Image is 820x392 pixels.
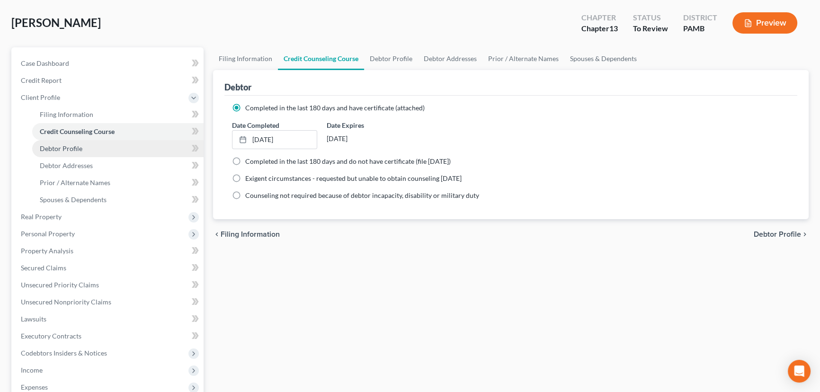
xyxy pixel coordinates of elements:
[224,81,251,93] div: Debtor
[683,23,717,34] div: PAMB
[40,127,115,135] span: Credit Counseling Course
[788,360,811,383] div: Open Intercom Messenger
[801,231,809,238] i: chevron_right
[21,76,62,84] span: Credit Report
[40,196,107,204] span: Spouses & Dependents
[13,72,204,89] a: Credit Report
[245,191,479,199] span: Counseling not required because of debtor incapacity, disability or military duty
[13,259,204,276] a: Secured Claims
[232,131,317,149] a: [DATE]
[13,55,204,72] a: Case Dashboard
[213,47,278,70] a: Filing Information
[245,174,462,182] span: Exigent circumstances - requested but unable to obtain counseling [DATE]
[40,144,82,152] span: Debtor Profile
[21,349,107,357] span: Codebtors Insiders & Notices
[754,231,801,238] span: Debtor Profile
[13,328,204,345] a: Executory Contracts
[32,174,204,191] a: Prior / Alternate Names
[213,231,221,238] i: chevron_left
[32,106,204,123] a: Filing Information
[633,12,668,23] div: Status
[32,191,204,208] a: Spouses & Dependents
[278,47,364,70] a: Credit Counseling Course
[364,47,418,70] a: Debtor Profile
[221,231,280,238] span: Filing Information
[13,294,204,311] a: Unsecured Nonpriority Claims
[13,276,204,294] a: Unsecured Priority Claims
[11,16,101,29] span: [PERSON_NAME]
[21,59,69,67] span: Case Dashboard
[418,47,482,70] a: Debtor Addresses
[683,12,717,23] div: District
[21,264,66,272] span: Secured Claims
[232,120,279,130] label: Date Completed
[21,281,99,289] span: Unsecured Priority Claims
[245,157,451,165] span: Completed in the last 180 days and do not have certificate (file [DATE])
[32,140,204,157] a: Debtor Profile
[13,311,204,328] a: Lawsuits
[32,123,204,140] a: Credit Counseling Course
[40,178,110,187] span: Prior / Alternate Names
[21,315,46,323] span: Lawsuits
[32,157,204,174] a: Debtor Addresses
[21,383,48,391] span: Expenses
[21,93,60,101] span: Client Profile
[564,47,642,70] a: Spouses & Dependents
[245,104,425,112] span: Completed in the last 180 days and have certificate (attached)
[609,24,618,33] span: 13
[482,47,564,70] a: Prior / Alternate Names
[21,213,62,221] span: Real Property
[21,332,81,340] span: Executory Contracts
[754,231,809,238] button: Debtor Profile chevron_right
[327,120,412,130] label: Date Expires
[633,23,668,34] div: To Review
[21,247,73,255] span: Property Analysis
[581,12,618,23] div: Chapter
[21,298,111,306] span: Unsecured Nonpriority Claims
[327,130,412,147] div: [DATE]
[13,242,204,259] a: Property Analysis
[21,230,75,238] span: Personal Property
[732,12,797,34] button: Preview
[40,110,93,118] span: Filing Information
[40,161,93,169] span: Debtor Addresses
[21,366,43,374] span: Income
[581,23,618,34] div: Chapter
[213,231,280,238] button: chevron_left Filing Information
